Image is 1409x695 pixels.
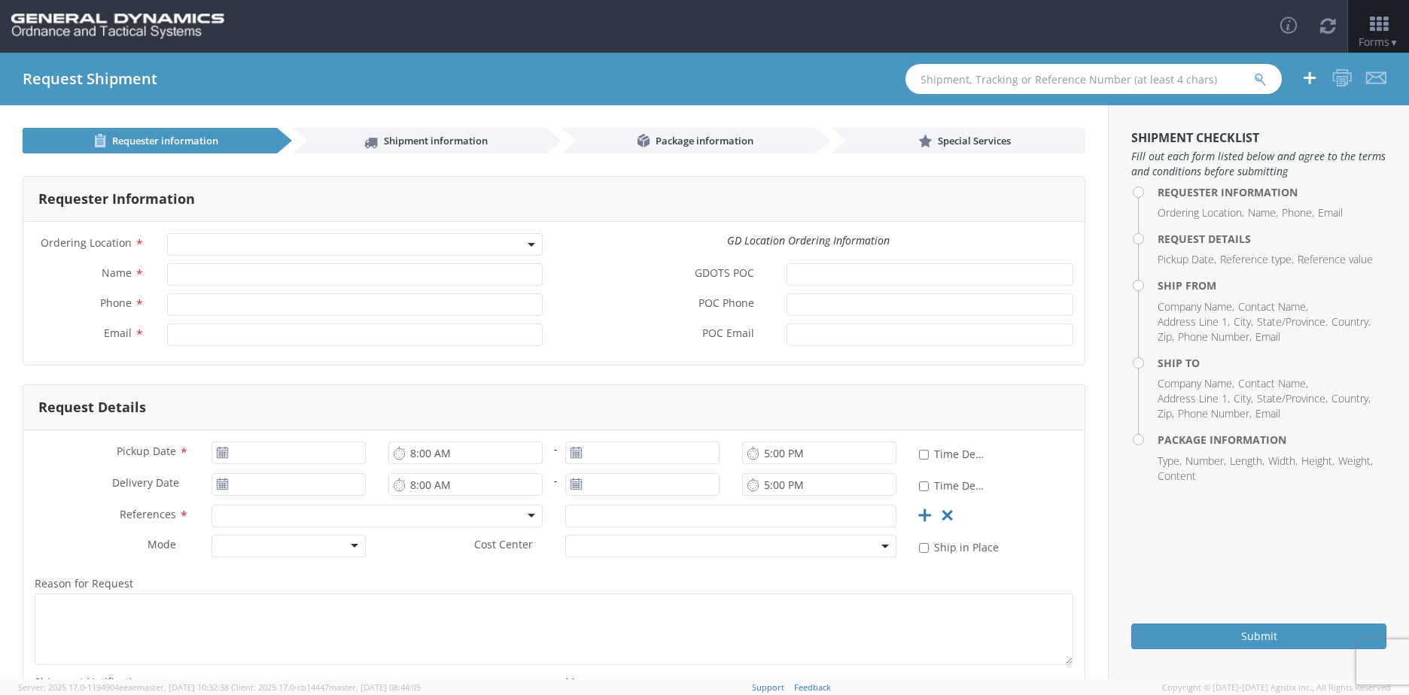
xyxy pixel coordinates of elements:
[1178,406,1252,421] li: Phone Number
[1268,454,1298,469] li: Width
[38,400,146,415] h3: Request Details
[41,235,132,250] span: Ordering Location
[1282,205,1314,220] li: Phone
[1158,233,1386,244] h4: Request Details
[137,681,229,693] span: master, [DATE] 10:32:38
[1158,280,1386,291] h4: Ship From
[919,543,929,553] input: Ship in Place
[1158,205,1244,220] li: Ordering Location
[292,128,546,153] a: Shipment information
[1158,391,1230,406] li: Address Line 1
[919,445,985,462] label: Time Definite
[1238,376,1308,391] li: Contact Name
[695,266,754,283] span: GDOTS POC
[919,450,929,460] input: Time Definite
[1158,187,1386,198] h4: Requester Information
[561,128,816,153] a: Package information
[1158,314,1230,329] li: Address Line 1
[1158,454,1182,469] li: Type
[938,134,1011,147] span: Special Services
[1230,454,1264,469] li: Length
[919,476,985,493] label: Time Definite
[18,681,229,693] span: Server: 2025.17.0-1194904eeae
[831,128,1085,153] a: Special Services
[565,675,610,689] span: Message
[1220,252,1294,267] li: Reference type
[1338,454,1373,469] li: Weight
[117,444,176,458] span: Pickup Date
[329,681,421,693] span: master, [DATE] 08:44:05
[1257,391,1328,406] li: State/Province
[1158,434,1386,445] h4: Package Information
[1331,314,1371,329] li: Country
[104,326,132,340] span: Email
[1255,329,1280,344] li: Email
[1318,205,1343,220] li: Email
[1178,329,1252,344] li: Phone Number
[102,266,132,280] span: Name
[35,576,133,590] span: Reason for Request
[38,192,195,207] h3: Requester Information
[1301,454,1334,469] li: Height
[23,128,277,153] a: Requester information
[11,14,224,39] img: gd-ots-0c3321f2eb4c994f95cb.png
[1158,406,1174,421] li: Zip
[1131,624,1386,649] button: Submit
[1131,132,1386,145] h3: Shipment Checklist
[727,233,890,247] i: GD Location Ordering Information
[1158,329,1174,344] li: Zip
[1185,454,1226,469] li: Number
[1298,252,1373,267] li: Reference value
[120,507,176,521] span: References
[23,71,157,87] h4: Request Shipment
[1158,252,1216,267] li: Pickup Date
[752,681,784,693] a: Support
[112,134,218,147] span: Requester information
[1162,681,1391,693] span: Copyright © [DATE]-[DATE] Agistix Inc., All Rights Reserved
[919,538,1002,555] label: Ship in Place
[1158,299,1234,314] li: Company Name
[1359,35,1398,49] span: Forms
[702,326,754,343] span: POC Email
[100,296,132,310] span: Phone
[1255,406,1280,421] li: Email
[148,537,176,551] span: Mode
[1389,36,1398,49] span: ▼
[1234,314,1253,329] li: City
[698,296,754,313] span: POC Phone
[384,134,488,147] span: Shipment information
[1158,469,1196,484] li: Content
[1248,205,1278,220] li: Name
[1331,391,1371,406] li: Country
[656,134,753,147] span: Package information
[1131,149,1386,179] span: Fill out each form listed below and agree to the terms and conditions before submitting
[231,681,421,693] span: Client: 2025.17.0-cb14447
[1158,357,1386,369] h4: Ship To
[1257,314,1328,329] li: State/Province
[1158,376,1234,391] li: Company Name
[794,681,831,693] a: Feedback
[919,481,929,491] input: Time Definite
[905,64,1282,94] input: Shipment, Tracking or Reference Number (at least 4 chars)
[1238,299,1308,314] li: Contact Name
[35,675,145,689] span: Shipment Notification
[112,475,179,493] span: Delivery Date
[1234,391,1253,406] li: City
[474,537,533,554] span: Cost Center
